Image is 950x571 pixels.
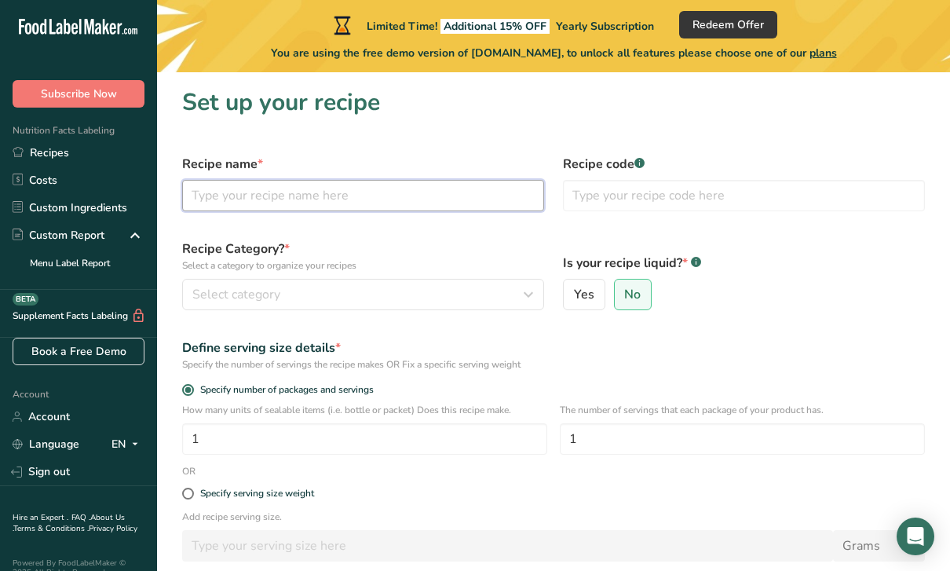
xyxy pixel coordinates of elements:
[182,403,547,417] p: How many units of sealable items (i.e. bottle or packet) Does this recipe make.
[13,430,79,458] a: Language
[440,19,550,34] span: Additional 15% OFF
[13,80,144,108] button: Subscribe Now
[182,180,544,211] input: Type your recipe name here
[13,512,125,534] a: About Us .
[182,530,833,562] input: Type your serving size here
[624,287,641,302] span: No
[111,435,144,454] div: EN
[182,258,544,273] p: Select a category to organize your recipes
[182,357,925,372] div: Specify the number of servings the recipe makes OR Fix a specific serving weight
[556,19,654,34] span: Yearly Subscription
[192,285,280,304] span: Select category
[71,512,90,523] a: FAQ .
[182,510,925,524] p: Add recipe serving size.
[182,240,544,273] label: Recipe Category?
[13,338,144,365] a: Book a Free Demo
[809,46,837,60] span: plans
[173,464,205,478] div: OR
[13,227,104,243] div: Custom Report
[563,254,925,273] label: Is your recipe liquid?
[194,384,374,396] span: Specify number of packages and servings
[563,155,925,174] label: Recipe code
[331,16,654,35] div: Limited Time!
[182,339,925,357] div: Define serving size details
[182,85,925,120] h1: Set up your recipe
[271,45,837,61] span: You are using the free demo version of [DOMAIN_NAME], to unlock all features please choose one of...
[560,403,925,417] p: The number of servings that each package of your product has.
[679,11,777,38] button: Redeem Offer
[182,279,544,310] button: Select category
[13,512,68,523] a: Hire an Expert .
[200,488,314,500] div: Specify serving size weight
[13,523,89,534] a: Terms & Conditions .
[89,523,137,534] a: Privacy Policy
[574,287,594,302] span: Yes
[563,180,925,211] input: Type your recipe code here
[13,293,38,306] div: BETA
[41,86,117,102] span: Subscribe Now
[182,155,544,174] label: Recipe name
[897,518,934,555] div: Open Intercom Messenger
[692,16,764,33] span: Redeem Offer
